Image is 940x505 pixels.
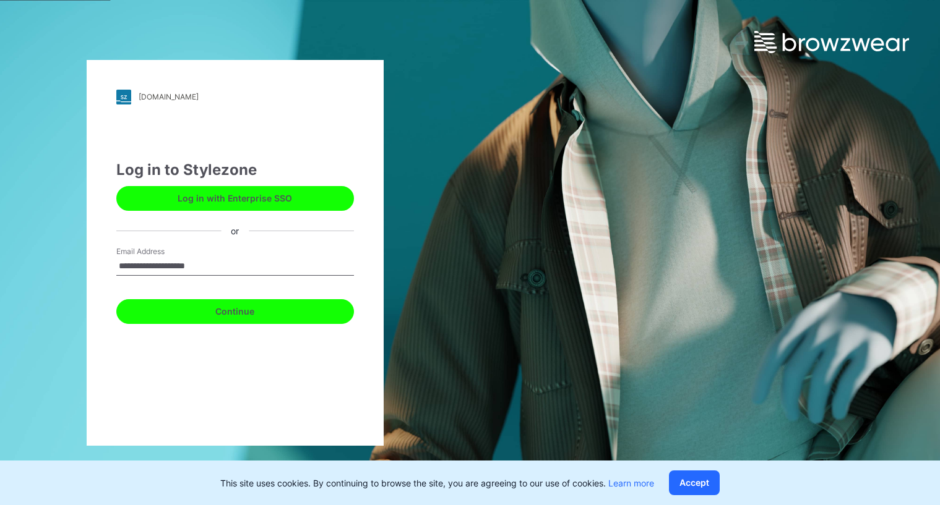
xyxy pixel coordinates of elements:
[116,299,354,324] button: Continue
[116,186,354,211] button: Log in with Enterprise SSO
[116,159,354,181] div: Log in to Stylezone
[116,90,354,104] a: [DOMAIN_NAME]
[221,224,249,237] div: or
[116,246,203,257] label: Email Address
[608,478,654,488] a: Learn more
[669,470,720,495] button: Accept
[139,92,199,101] div: [DOMAIN_NAME]
[220,477,654,490] p: This site uses cookies. By continuing to browse the site, you are agreeing to our use of cookies.
[116,90,131,104] img: stylezone-logo.562084cfcfab977791bfbf7441f1a819.svg
[754,31,909,53] img: browzwear-logo.e42bd6dac1945053ebaf764b6aa21510.svg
